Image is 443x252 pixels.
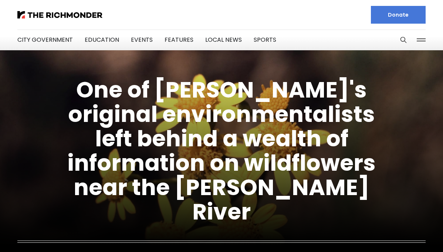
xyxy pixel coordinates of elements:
[85,35,119,44] a: Education
[67,74,376,227] a: One of [PERSON_NAME]'s original environmentalists left behind a wealth of information on wildflow...
[17,35,73,44] a: City Government
[381,216,443,252] iframe: portal-trigger
[17,11,102,18] img: The Richmonder
[254,35,276,44] a: Sports
[371,6,426,24] a: Donate
[165,35,193,44] a: Features
[205,35,242,44] a: Local News
[131,35,153,44] a: Events
[398,34,409,45] button: Search this site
